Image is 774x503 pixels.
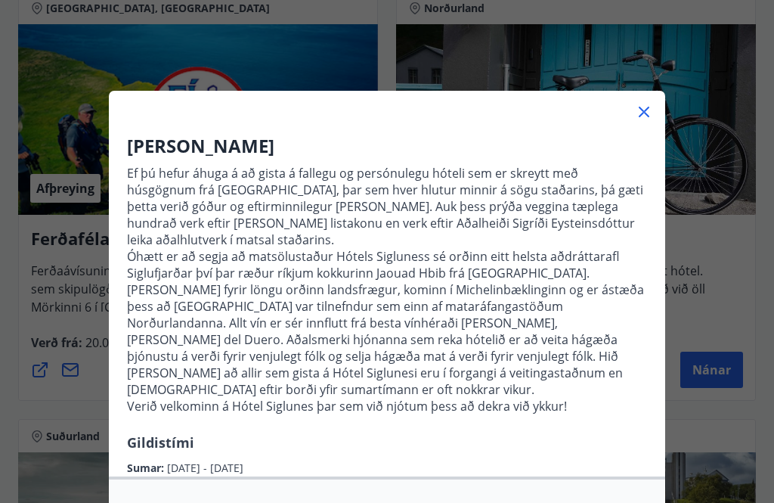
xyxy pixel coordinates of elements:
p: Ef þú hefur áhuga á að gista á fallegu og persónulegu hóteli sem er skreytt með húsgögnum frá [GE... [127,165,647,248]
p: Óhætt er að segja að matsölustaður Hótels Sigluness sé orðinn eitt helsta aðdráttarafl Siglufjarð... [127,248,647,398]
p: Verið velkominn á Hótel Siglunes þar sem við njótum þess að dekra við ykkur! [127,398,647,415]
h3: [PERSON_NAME] [127,133,647,159]
span: Sumar : [127,461,167,475]
span: [DATE] - [DATE] [167,461,243,475]
span: Gildistími [127,433,194,452]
